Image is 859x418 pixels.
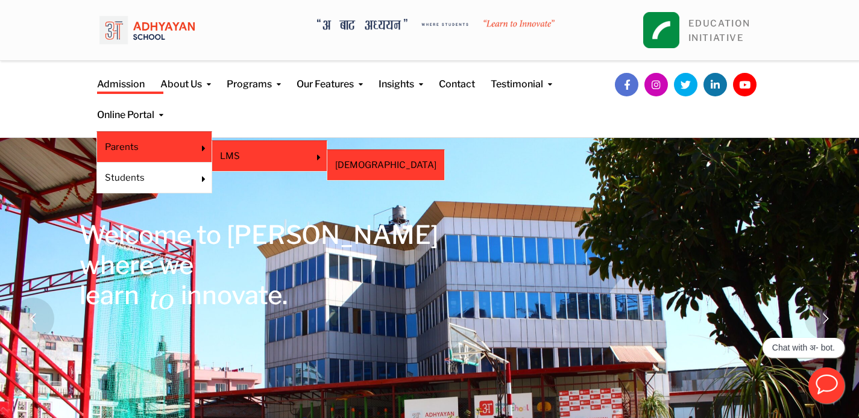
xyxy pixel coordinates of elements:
a: Contact [439,61,475,92]
a: EDUCATIONINITIATIVE [688,18,750,43]
a: Insights [379,61,423,92]
rs-layer: innovate. [181,280,288,310]
a: Students [105,171,187,184]
a: Testimonial [491,61,552,92]
a: Admission [97,61,145,92]
a: [DEMOGRAPHIC_DATA] [335,158,436,172]
a: Parents [105,140,187,154]
img: logo [99,9,195,51]
a: Programs [227,61,281,92]
p: Chat with अ- bot. [772,343,835,353]
a: Our Features [297,61,363,92]
img: A Bata Adhyayan where students learn to Innovate [317,19,555,30]
rs-layer: to [149,283,174,313]
a: About Us [160,61,211,92]
img: square_leapfrog [643,12,679,48]
rs-layer: Welcome to [PERSON_NAME] where we learn [80,220,438,310]
a: LMS [220,149,303,163]
a: Online Portal [97,92,163,122]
